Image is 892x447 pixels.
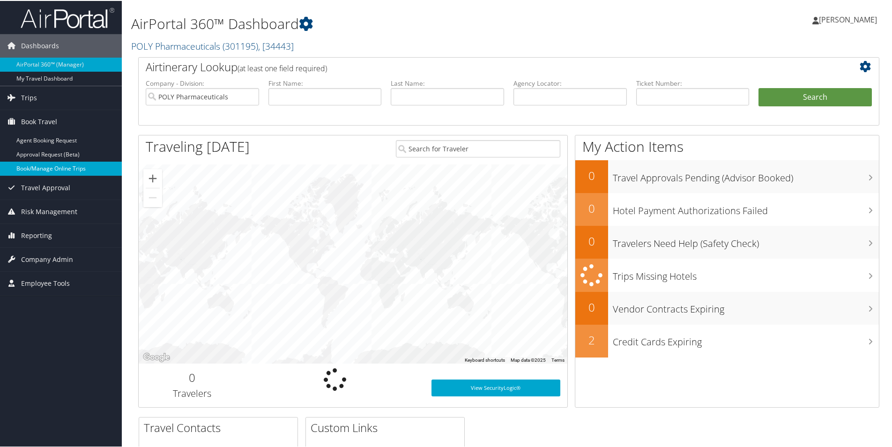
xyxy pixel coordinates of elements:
[131,39,294,52] a: POLY Pharmaceuticals
[613,231,879,249] h3: Travelers Need Help (Safety Check)
[511,357,546,362] span: Map data ©2025
[575,331,608,347] h2: 2
[144,419,297,435] h2: Travel Contacts
[613,166,879,184] h3: Travel Approvals Pending (Advisor Booked)
[146,58,810,74] h2: Airtinerary Lookup
[431,379,560,395] a: View SecurityLogic®
[146,78,259,87] label: Company - Division:
[141,350,172,363] img: Google
[758,87,872,106] button: Search
[613,199,879,216] h3: Hotel Payment Authorizations Failed
[575,232,608,248] h2: 0
[21,271,70,294] span: Employee Tools
[391,78,504,87] label: Last Name:
[21,199,77,223] span: Risk Management
[21,223,52,246] span: Reporting
[575,258,879,291] a: Trips Missing Hotels
[812,5,886,33] a: [PERSON_NAME]
[143,187,162,206] button: Zoom out
[21,6,114,28] img: airportal-logo.png
[575,298,608,314] h2: 0
[613,264,879,282] h3: Trips Missing Hotels
[613,297,879,315] h3: Vendor Contracts Expiring
[268,78,382,87] label: First Name:
[575,200,608,216] h2: 0
[146,386,239,399] h3: Travelers
[21,33,59,57] span: Dashboards
[21,175,70,199] span: Travel Approval
[131,13,635,33] h1: AirPortal 360™ Dashboard
[575,159,879,192] a: 0Travel Approvals Pending (Advisor Booked)
[575,136,879,156] h1: My Action Items
[636,78,750,87] label: Ticket Number:
[513,78,627,87] label: Agency Locator:
[575,225,879,258] a: 0Travelers Need Help (Safety Check)
[146,136,250,156] h1: Traveling [DATE]
[21,247,73,270] span: Company Admin
[575,192,879,225] a: 0Hotel Payment Authorizations Failed
[146,369,239,385] h2: 0
[311,419,464,435] h2: Custom Links
[551,357,565,362] a: Terms (opens in new tab)
[223,39,258,52] span: ( 301195 )
[575,167,608,183] h2: 0
[613,330,879,348] h3: Credit Cards Expiring
[143,168,162,187] button: Zoom in
[258,39,294,52] span: , [ 34443 ]
[396,139,560,156] input: Search for Traveler
[575,324,879,357] a: 2Credit Cards Expiring
[21,109,57,133] span: Book Travel
[238,62,327,73] span: (at least one field required)
[465,356,505,363] button: Keyboard shortcuts
[819,14,877,24] span: [PERSON_NAME]
[141,350,172,363] a: Open this area in Google Maps (opens a new window)
[21,85,37,109] span: Trips
[575,291,879,324] a: 0Vendor Contracts Expiring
